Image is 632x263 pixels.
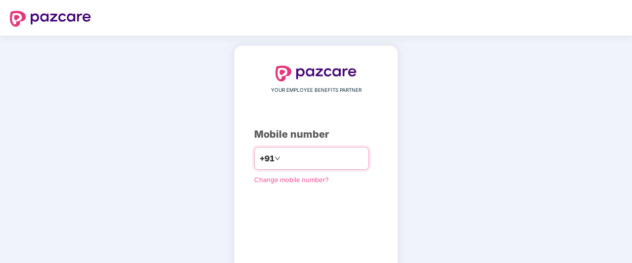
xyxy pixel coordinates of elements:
[260,152,274,165] span: +91
[274,155,280,161] span: down
[275,66,357,81] img: logo
[10,11,91,27] img: logo
[254,127,378,142] div: Mobile number
[271,86,361,94] span: YOUR EMPLOYEE BENEFITS PARTNER
[254,176,329,184] a: Change mobile number?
